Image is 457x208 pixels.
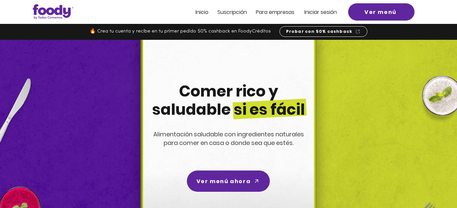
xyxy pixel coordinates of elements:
span: Pa [256,8,262,16]
a: Suscripción [217,9,247,15]
span: Probar con 50% cashback [286,29,353,35]
span: Suscripción [217,8,247,16]
a: Iniciar sesión [304,9,337,15]
span: Inicio [195,8,208,16]
span: Alimentación saludable con ingredientes naturales para comer en casa o donde sea que estés. [153,130,304,147]
a: Probar con 50% cashback [279,26,367,37]
iframe: Messagebird Livechat Widget [419,170,450,201]
span: Comer rico y saludable si es fácil [152,81,305,120]
span: Iniciar sesión [304,8,337,16]
a: Para empresas [256,9,294,15]
span: Ver menú ahora [196,177,251,185]
span: Ver menú [364,8,397,16]
a: Ver menú ahora [187,171,270,192]
span: ra empresas [262,8,294,16]
a: Ver menú [348,3,415,21]
img: Logo_Foody V2.0.0 (3).png [33,4,73,19]
a: Inicio [195,9,208,15]
span: 🔥 Crea tu cuenta y recibe en tu primer pedido 50% cashback en FoodyCréditos [90,29,271,34]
